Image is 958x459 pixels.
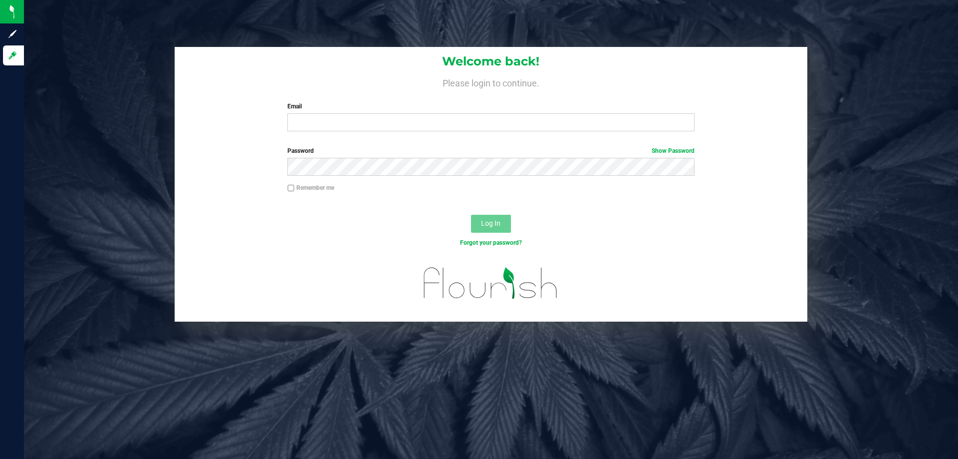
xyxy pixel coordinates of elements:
[460,239,522,246] a: Forgot your password?
[287,183,334,192] label: Remember me
[175,76,807,88] h4: Please login to continue.
[287,147,314,154] span: Password
[287,102,694,111] label: Email
[412,258,570,309] img: flourish_logo.svg
[287,185,294,192] input: Remember me
[7,29,17,39] inline-svg: Sign up
[481,219,500,227] span: Log In
[7,50,17,60] inline-svg: Log in
[652,147,695,154] a: Show Password
[471,215,511,233] button: Log In
[175,55,807,68] h1: Welcome back!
